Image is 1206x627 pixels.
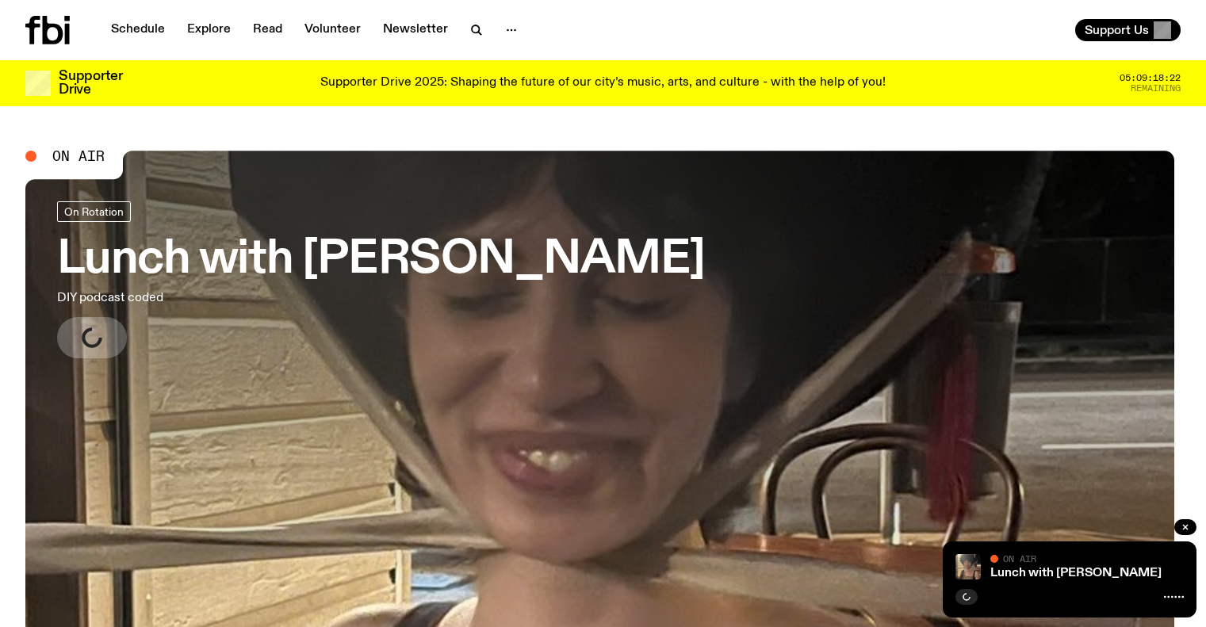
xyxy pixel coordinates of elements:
span: On Air [52,149,105,163]
a: Newsletter [373,19,458,41]
p: DIY podcast coded [57,289,463,308]
a: Schedule [101,19,174,41]
h3: Lunch with [PERSON_NAME] [57,238,705,282]
span: On Air [1003,553,1036,564]
span: Remaining [1131,84,1181,93]
a: Lunch with [PERSON_NAME]DIY podcast coded [57,201,705,358]
a: On Rotation [57,201,131,222]
a: Volunteer [295,19,370,41]
a: Lunch with [PERSON_NAME] [990,567,1162,579]
span: 05:09:18:22 [1120,74,1181,82]
span: Support Us [1085,23,1149,37]
span: On Rotation [64,205,124,217]
button: Support Us [1075,19,1181,41]
a: Explore [178,19,240,41]
a: Read [243,19,292,41]
h3: Supporter Drive [59,70,122,97]
p: Supporter Drive 2025: Shaping the future of our city’s music, arts, and culture - with the help o... [320,76,886,90]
